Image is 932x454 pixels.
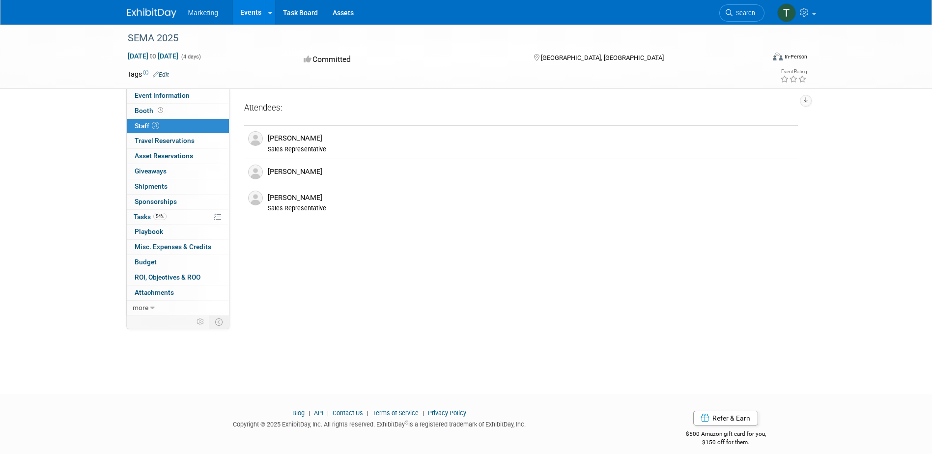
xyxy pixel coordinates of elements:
span: Budget [135,258,157,266]
div: [PERSON_NAME] [268,167,794,176]
a: Privacy Policy [428,409,466,417]
a: Booth [127,104,229,118]
span: Attachments [135,288,174,296]
a: more [127,301,229,315]
span: Tasks [134,213,167,221]
span: Marketing [188,9,218,17]
img: Theresa Mahoney [777,3,796,22]
span: | [420,409,426,417]
a: Search [719,4,764,22]
a: Tasks54% [127,210,229,225]
span: 3 [152,122,159,129]
span: Giveaways [135,167,167,175]
a: API [314,409,323,417]
a: Blog [292,409,305,417]
img: Associate-Profile-5.png [248,191,263,205]
a: Shipments [127,179,229,194]
a: Terms of Service [372,409,419,417]
a: Refer & Earn [693,411,758,426]
sup: ® [405,420,408,426]
a: Attachments [127,285,229,300]
span: Event Information [135,91,190,99]
a: Staff3 [127,119,229,134]
a: Budget [127,255,229,270]
span: Sponsorships [135,198,177,205]
span: to [148,52,158,60]
a: Edit [153,71,169,78]
div: [PERSON_NAME] [268,134,794,143]
img: Format-Inperson.png [773,53,783,60]
div: $150 off for them. [647,438,805,447]
span: | [325,409,331,417]
a: Travel Reservations [127,134,229,148]
div: Sales Representative [268,145,794,153]
a: Misc. Expenses & Credits [127,240,229,255]
span: Search [733,9,755,17]
td: Tags [127,69,169,79]
span: Staff [135,122,159,130]
span: Playbook [135,227,163,235]
div: Attendees: [244,102,798,115]
td: Toggle Event Tabs [209,315,229,328]
div: Sales Representative [268,204,794,212]
a: ROI, Objectives & ROO [127,270,229,285]
span: | [365,409,371,417]
img: Associate-Profile-5.png [248,165,263,179]
a: Playbook [127,225,229,239]
td: Personalize Event Tab Strip [192,315,209,328]
span: Booth not reserved yet [156,107,165,114]
span: Shipments [135,182,168,190]
a: Contact Us [333,409,363,417]
div: Event Format [706,51,808,66]
span: (4 days) [180,54,201,60]
span: 54% [153,213,167,220]
div: In-Person [784,53,807,60]
div: Committed [301,51,518,68]
div: [PERSON_NAME] [268,193,794,202]
div: $500 Amazon gift card for you, [647,424,805,446]
a: Event Information [127,88,229,103]
span: ROI, Objectives & ROO [135,273,200,281]
div: SEMA 2025 [124,29,750,47]
span: Misc. Expenses & Credits [135,243,211,251]
span: Asset Reservations [135,152,193,160]
span: | [306,409,312,417]
a: Giveaways [127,164,229,179]
span: Travel Reservations [135,137,195,144]
div: Event Rating [780,69,807,74]
img: Associate-Profile-5.png [248,131,263,146]
span: Booth [135,107,165,114]
a: Sponsorships [127,195,229,209]
div: Copyright © 2025 ExhibitDay, Inc. All rights reserved. ExhibitDay is a registered trademark of Ex... [127,418,632,429]
span: [GEOGRAPHIC_DATA], [GEOGRAPHIC_DATA] [541,54,664,61]
span: [DATE] [DATE] [127,52,179,60]
a: Asset Reservations [127,149,229,164]
span: more [133,304,148,312]
img: ExhibitDay [127,8,176,18]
